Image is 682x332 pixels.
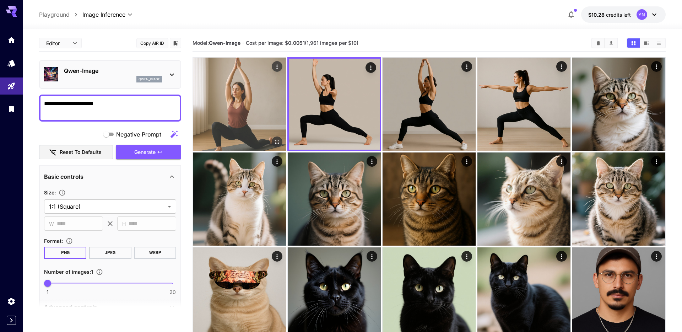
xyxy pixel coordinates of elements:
div: Actions [366,62,376,73]
div: Open in fullscreen [272,136,282,147]
div: Actions [651,61,662,72]
img: 2Q== [288,152,381,246]
div: $10.27644 [588,11,631,18]
img: 2Q== [572,58,665,151]
div: Actions [272,251,282,262]
button: Copy AIR ID [136,38,168,48]
span: 1 [47,289,49,296]
div: Playground [7,82,16,91]
div: Home [7,36,16,44]
div: Actions [651,251,662,262]
div: Basic controls [44,168,176,185]
button: Clear Images [592,38,605,48]
img: 9k= [289,59,380,150]
div: Advanced controls [44,299,176,316]
div: Library [7,105,16,113]
button: Show images in video view [640,38,653,48]
div: Actions [556,61,567,72]
div: YN [637,9,647,20]
img: 2Q== [477,58,570,151]
div: Settings [7,297,16,306]
div: Show images in grid viewShow images in video viewShow images in list view [627,38,666,48]
button: Reset to defaults [39,145,113,160]
button: Adjust the dimensions of the generated image by specifying its width and height in pixels, or sel... [56,189,69,196]
button: $10.27644YN [581,6,666,23]
div: Actions [461,251,472,262]
div: Actions [367,156,377,167]
span: Number of images : 1 [44,269,93,275]
div: Actions [367,251,377,262]
span: Generate [134,148,156,157]
button: JPEG [89,247,131,259]
span: $10.28 [588,12,606,18]
button: Show images in list view [653,38,665,48]
span: Format : [44,238,63,244]
div: Actions [272,61,282,72]
div: Actions [651,156,662,167]
p: · [242,39,244,47]
nav: breadcrumb [39,10,82,19]
button: WEBP [134,247,177,259]
span: Size : [44,189,56,196]
span: credits left [606,12,631,18]
span: Negative Prompt [116,130,161,139]
img: 9k= [383,58,476,151]
button: Specify how many images to generate in a single request. Each image generation will be charged se... [93,268,106,275]
b: Qwen-Image [209,40,240,46]
span: Cost per image: $ (1,961 images per $10) [246,40,358,46]
img: 2Q== [572,152,665,246]
span: H [122,220,126,228]
span: Model: [193,40,240,46]
img: 9k= [383,152,476,246]
span: 20 [169,289,176,296]
p: Basic controls [44,172,83,181]
p: qwen_image [139,77,160,82]
img: 2Q== [477,152,570,246]
span: 1:1 (Square) [49,202,165,211]
button: Expand sidebar [7,316,16,325]
span: Image Inference [82,10,125,19]
b: 0.0051 [288,40,305,46]
button: Add to library [172,39,179,47]
div: Actions [461,156,472,167]
div: Actions [272,156,282,167]
button: Generate [116,145,181,160]
a: Playground [39,10,70,19]
div: Actions [556,251,567,262]
p: Qwen-Image [64,66,162,75]
img: 2Q== [193,152,286,246]
button: PNG [44,247,86,259]
div: Models [7,59,16,68]
span: W [49,220,54,228]
button: Download All [605,38,617,48]
div: Actions [461,61,472,72]
div: Clear ImagesDownload All [591,38,618,48]
img: Z [193,58,286,151]
span: Editor [46,39,68,47]
button: Show images in grid view [627,38,640,48]
button: Choose the file format for the output image. [63,237,76,245]
div: Qwen-Imageqwen_image [44,64,176,85]
div: Actions [556,156,567,167]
